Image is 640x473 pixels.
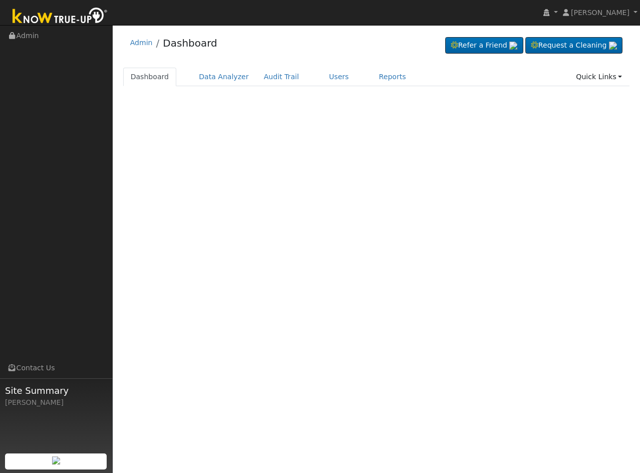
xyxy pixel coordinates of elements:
[5,397,107,408] div: [PERSON_NAME]
[372,68,414,86] a: Reports
[568,68,629,86] a: Quick Links
[256,68,306,86] a: Audit Trail
[5,384,107,397] span: Site Summary
[130,39,153,47] a: Admin
[123,68,177,86] a: Dashboard
[163,37,217,49] a: Dashboard
[509,42,517,50] img: retrieve
[191,68,256,86] a: Data Analyzer
[8,6,113,28] img: Know True-Up
[445,37,523,54] a: Refer a Friend
[52,456,60,464] img: retrieve
[525,37,622,54] a: Request a Cleaning
[609,42,617,50] img: retrieve
[571,9,629,17] span: [PERSON_NAME]
[322,68,357,86] a: Users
